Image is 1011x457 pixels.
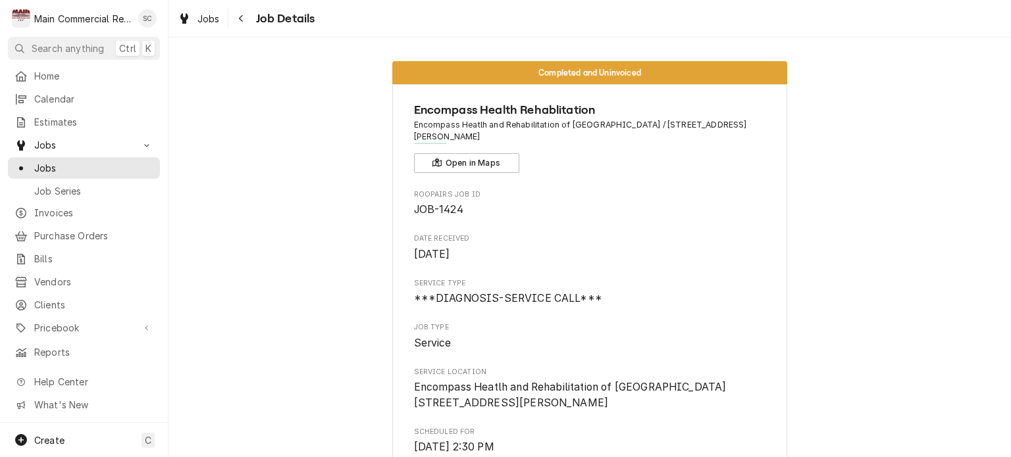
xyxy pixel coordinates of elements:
a: Purchase Orders [8,225,160,247]
span: Date Received [414,233,766,244]
span: Invoices [34,206,153,220]
span: C [145,433,151,447]
a: Go to Help Center [8,371,160,393]
span: What's New [34,398,152,412]
div: Sharon Campbell's Avatar [138,9,157,28]
span: Reports [34,345,153,359]
div: SC [138,9,157,28]
span: Completed and Uninvoiced [538,68,641,77]
a: Home [8,65,160,87]
span: Bills [34,252,153,266]
a: Reports [8,341,160,363]
div: Job Type [414,322,766,350]
button: Navigate back [231,8,252,29]
span: Home [34,69,153,83]
span: Calendar [34,92,153,106]
span: Jobs [34,138,134,152]
div: Date Received [414,233,766,262]
span: Vendors [34,275,153,289]
a: Go to What's New [8,394,160,416]
a: Calendar [8,88,160,110]
span: [DATE] [414,248,450,260]
span: Estimates [34,115,153,129]
div: Service Location [414,367,766,411]
div: Service Type [414,278,766,306]
span: Pricebook [34,321,134,335]
span: Scheduled For [414,439,766,455]
span: Job Series [34,184,153,198]
span: Service Location [414,379,766,410]
span: Ctrl [119,41,136,55]
span: Roopairs Job ID [414,189,766,200]
span: Service Location [414,367,766,377]
span: Service Type [414,291,766,306]
a: Go to Jobs [8,134,160,156]
span: Clients [34,298,153,312]
a: Job Series [8,180,160,202]
a: Bills [8,248,160,270]
span: Job Details [252,10,315,28]
span: Roopairs Job ID [414,202,766,218]
span: Job Type [414,335,766,351]
a: Jobs [8,157,160,179]
div: Status [392,61,787,84]
span: Help Center [34,375,152,389]
a: Clients [8,294,160,316]
span: Encompass Heatlh and Rehabilitation of [GEOGRAPHIC_DATA] [STREET_ADDRESS][PERSON_NAME] [414,381,727,409]
span: Purchase Orders [34,229,153,243]
span: Jobs [34,161,153,175]
div: Scheduled For [414,427,766,455]
span: Job Type [414,322,766,333]
div: Main Commercial Refrigeration Service's Avatar [12,9,30,28]
div: M [12,9,30,28]
a: Estimates [8,111,160,133]
span: Date Received [414,247,766,262]
span: Service [414,337,452,349]
span: Create [34,435,65,446]
div: Client Information [414,101,766,173]
span: Service Type [414,278,766,289]
span: Scheduled For [414,427,766,437]
span: Address [414,119,766,143]
span: Search anything [32,41,104,55]
span: Jobs [197,12,220,26]
button: Open in Maps [414,153,519,173]
span: [DATE] 2:30 PM [414,441,494,453]
span: K [145,41,151,55]
button: Search anythingCtrlK [8,37,160,60]
a: Jobs [172,8,225,30]
a: Go to Pricebook [8,317,160,339]
a: Invoices [8,202,160,224]
div: Roopairs Job ID [414,189,766,218]
a: Vendors [8,271,160,293]
span: JOB-1424 [414,203,463,216]
div: Main Commercial Refrigeration Service [34,12,131,26]
span: Name [414,101,766,119]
